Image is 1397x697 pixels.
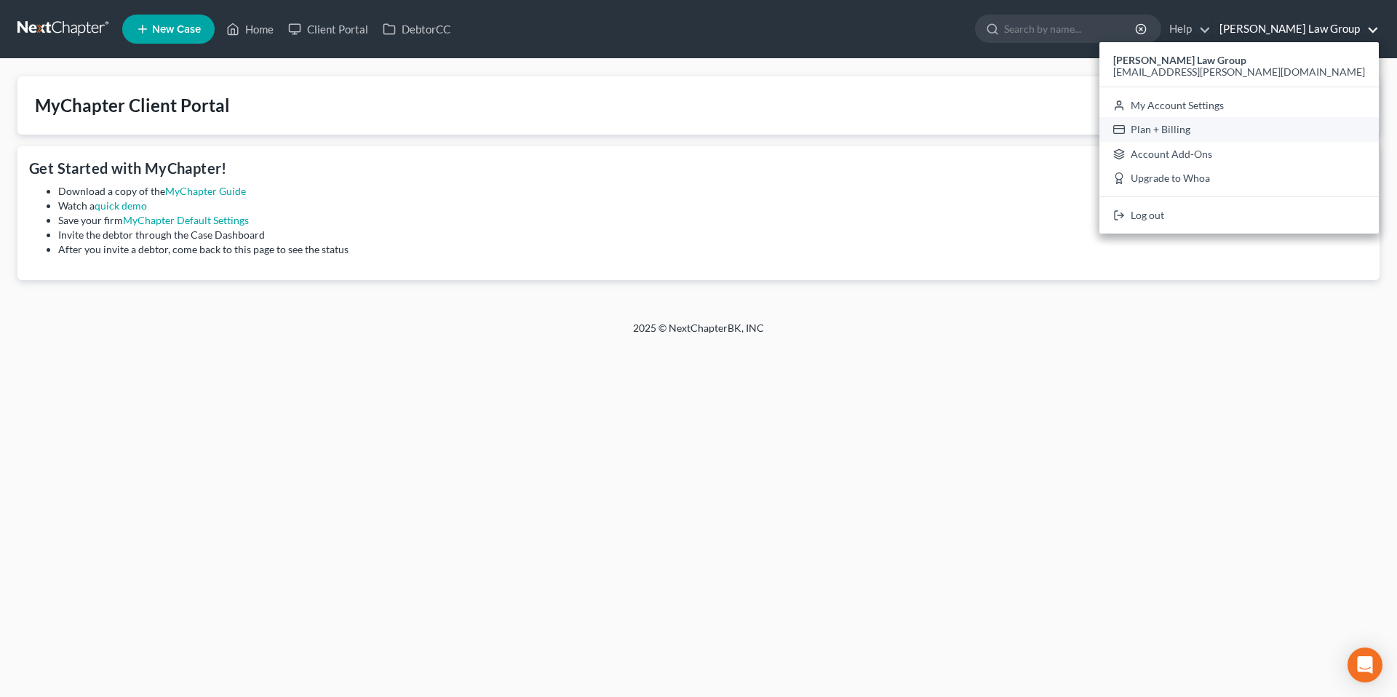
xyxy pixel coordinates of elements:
a: Account Add-Ons [1099,142,1379,167]
span: [EMAIL_ADDRESS][PERSON_NAME][DOMAIN_NAME] [1113,65,1365,78]
a: Home [219,16,281,42]
a: Help [1162,16,1211,42]
a: MyChapter Guide [165,185,246,197]
div: 2025 © NextChapterBK, INC [284,321,1113,347]
a: Plan + Billing [1099,117,1379,142]
li: Invite the debtor through the Case Dashboard [58,228,1368,242]
a: Client Portal [281,16,375,42]
a: Log out [1099,203,1379,228]
a: DebtorCC [375,16,458,42]
a: [PERSON_NAME] Law Group [1212,16,1379,42]
li: Download a copy of the [58,184,1368,199]
li: After you invite a debtor, come back to this page to see the status [58,242,1368,257]
h4: Get Started with MyChapter! [29,158,1368,178]
li: Save your firm [58,213,1368,228]
a: MyChapter Default Settings [123,214,249,226]
a: Upgrade to Whoa [1099,167,1379,191]
li: Watch a [58,199,1368,213]
div: Open Intercom Messenger [1348,648,1382,682]
div: [PERSON_NAME] Law Group [1099,42,1379,234]
div: MyChapter Client Portal [35,94,230,117]
input: Search by name... [1004,15,1137,42]
span: New Case [152,24,201,35]
strong: [PERSON_NAME] Law Group [1113,54,1246,66]
a: quick demo [95,199,147,212]
a: My Account Settings [1099,93,1379,118]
